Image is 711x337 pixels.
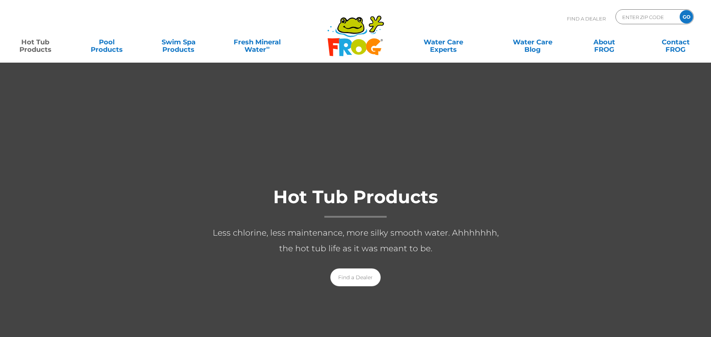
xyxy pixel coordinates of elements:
[567,9,606,28] p: Find A Dealer
[222,35,292,50] a: Fresh MineralWater∞
[151,35,206,50] a: Swim SpaProducts
[266,44,270,50] sup: ∞
[680,10,693,23] input: GO
[505,35,560,50] a: Water CareBlog
[576,35,632,50] a: AboutFROG
[648,35,704,50] a: ContactFROG
[7,35,63,50] a: Hot TubProducts
[79,35,135,50] a: PoolProducts
[330,268,381,286] a: Find a Dealer
[206,187,505,218] h1: Hot Tub Products
[206,225,505,256] p: Less chlorine, less maintenance, more silky smooth water. Ahhhhhhh, the hot tub life as it was me...
[621,12,672,22] input: Zip Code Form
[398,35,489,50] a: Water CareExperts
